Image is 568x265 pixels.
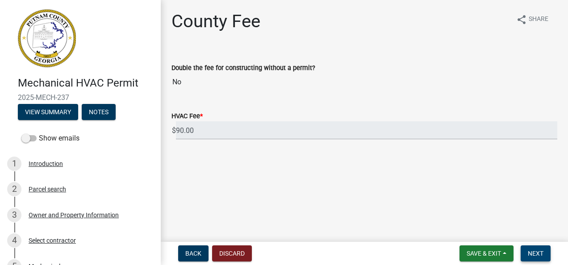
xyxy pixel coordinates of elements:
button: Notes [82,104,116,120]
span: Next [528,250,543,257]
span: Back [185,250,201,257]
h4: Mechanical HVAC Permit [18,77,154,90]
div: 1 [7,157,21,171]
button: Next [521,245,551,261]
span: $ [171,121,176,140]
span: Share [529,14,548,25]
button: Discard [212,245,252,261]
span: 2025-MECH-237 [18,93,143,102]
span: Save & Exit [467,250,501,257]
button: Back [178,245,209,261]
div: Introduction [29,161,63,167]
wm-modal-confirm: Summary [18,109,78,116]
label: Show emails [21,133,79,144]
div: Parcel search [29,186,66,192]
button: Save & Exit [459,245,514,261]
i: share [516,14,527,25]
img: Putnam County, Georgia [18,9,76,67]
div: 3 [7,208,21,222]
div: Select contractor [29,237,76,244]
div: Owner and Property Information [29,212,119,218]
wm-modal-confirm: Notes [82,109,116,116]
button: shareShare [509,11,555,28]
div: 2 [7,182,21,196]
label: Double the fee for constructing without a permit? [171,65,315,71]
label: HVAC Fee [171,113,203,120]
button: View Summary [18,104,78,120]
h1: County Fee [171,11,260,32]
div: 4 [7,233,21,248]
